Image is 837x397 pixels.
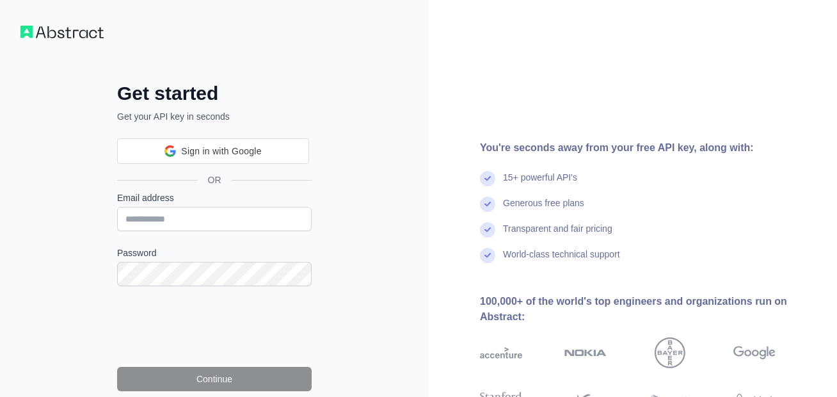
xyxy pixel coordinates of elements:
img: bayer [655,337,685,368]
h2: Get started [117,82,312,105]
div: 100,000+ of the world's top engineers and organizations run on Abstract: [480,294,817,325]
iframe: reCAPTCHA [117,302,312,352]
img: accenture [480,337,522,368]
div: Sign in with Google [117,138,309,164]
label: Password [117,247,312,259]
span: OR [198,174,232,186]
img: check mark [480,248,495,263]
img: nokia [564,337,607,368]
img: Workflow [20,26,104,38]
img: check mark [480,171,495,186]
span: Sign in with Google [181,145,261,158]
div: You're seconds away from your free API key, along with: [480,140,817,156]
img: google [733,337,776,368]
img: check mark [480,197,495,212]
div: 15+ powerful API's [503,171,577,197]
label: Email address [117,191,312,204]
img: check mark [480,222,495,238]
button: Continue [117,367,312,391]
div: World-class technical support [503,248,620,273]
div: Transparent and fair pricing [503,222,612,248]
div: Generous free plans [503,197,584,222]
p: Get your API key in seconds [117,110,312,123]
